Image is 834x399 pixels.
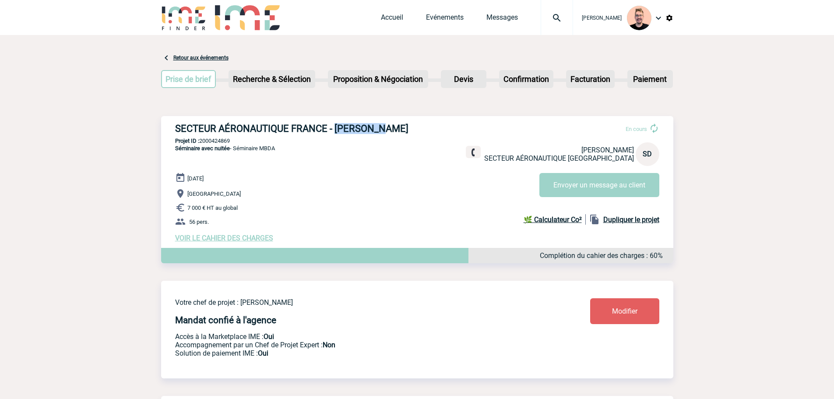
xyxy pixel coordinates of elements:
span: SD [643,150,652,158]
span: - Séminaire MBDA [175,145,275,152]
p: Recherche & Sélection [229,71,314,87]
p: Prestation payante [175,341,538,349]
b: 🌿 Calculateur Co² [524,215,582,224]
a: Messages [486,13,518,25]
a: VOIR LE CAHIER DES CHARGES [175,234,273,242]
p: Devis [442,71,486,87]
h4: Mandat confié à l'agence [175,315,276,325]
p: Conformité aux process achat client, Prise en charge de la facturation, Mutualisation de plusieur... [175,349,538,357]
p: Accès à la Marketplace IME : [175,332,538,341]
b: Projet ID : [175,138,199,144]
p: Facturation [567,71,614,87]
h3: SECTEUR AÉRONAUTIQUE FRANCE - [PERSON_NAME] [175,123,438,134]
p: Prise de brief [162,71,215,87]
span: SECTEUR AÉRONAUTIQUE [GEOGRAPHIC_DATA] [484,154,634,162]
img: file_copy-black-24dp.png [589,214,600,225]
a: Evénements [426,13,464,25]
p: Paiement [628,71,672,87]
span: 56 pers. [189,219,209,225]
a: 🌿 Calculateur Co² [524,214,586,225]
img: IME-Finder [161,5,207,30]
b: Oui [258,349,268,357]
span: [DATE] [187,175,204,182]
span: [PERSON_NAME] [582,15,622,21]
p: Proposition & Négociation [329,71,427,87]
span: 7 000 € HT au global [187,205,238,211]
button: Envoyer un message au client [539,173,659,197]
a: Retour aux événements [173,55,229,61]
img: fixe.png [469,148,477,156]
span: [GEOGRAPHIC_DATA] [187,191,241,197]
span: Modifier [612,307,637,315]
p: Votre chef de projet : [PERSON_NAME] [175,298,538,307]
p: 2000424869 [161,138,673,144]
span: [PERSON_NAME] [581,146,634,154]
b: Oui [264,332,274,341]
a: Accueil [381,13,403,25]
p: Confirmation [500,71,552,87]
img: 129741-1.png [627,6,651,30]
span: En cours [626,126,647,132]
span: Séminaire avec nuitée [175,145,230,152]
b: Non [323,341,335,349]
b: Dupliquer le projet [603,215,659,224]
